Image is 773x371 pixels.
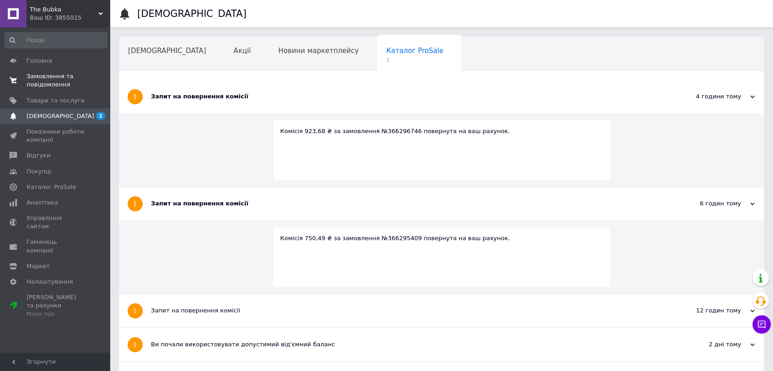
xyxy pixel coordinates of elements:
span: Товари та послуги [27,97,85,105]
div: Запит на повернення комісії [151,306,663,315]
span: [DEMOGRAPHIC_DATA] [128,47,206,55]
div: Комісія 923,68 ₴ за замовлення №366296746 повернута на ваш рахунок. [280,127,603,135]
span: Покупці [27,167,51,176]
span: 2 [96,112,105,120]
div: 2 дні тому [663,340,755,349]
div: Запит на повернення комісії [151,199,663,208]
span: Гаманець компанії [27,238,85,254]
div: Комісія 750,49 ₴ за замовлення №366295409 повернута на ваш рахунок. [280,234,603,242]
span: Аналітика [27,199,58,207]
div: Ви почали використовувати допустимий від'ємний баланс [151,340,663,349]
span: 2 [386,57,443,64]
div: 6 годин тому [663,199,755,208]
div: Ваш ID: 3855015 [30,14,110,22]
div: Prom топ [27,310,85,318]
input: Пошук [5,32,107,48]
span: Каталог ProSale [386,47,443,55]
div: Запит на повернення комісії [151,92,663,101]
span: Головна [27,57,52,65]
span: The Bubka [30,5,98,14]
div: 12 годин тому [663,306,755,315]
span: Управління сайтом [27,214,85,231]
span: Акції [234,47,251,55]
span: [PERSON_NAME] та рахунки [27,293,85,318]
span: Каталог ProSale [27,183,76,191]
span: Налаштування [27,278,73,286]
span: [DEMOGRAPHIC_DATA] [27,112,94,120]
span: Відгуки [27,151,50,160]
span: Замовлення та повідомлення [27,72,85,89]
h1: [DEMOGRAPHIC_DATA] [137,8,247,19]
span: Показники роботи компанії [27,128,85,144]
span: Новини маркетплейсу [278,47,359,55]
div: 4 години тому [663,92,755,101]
button: Чат з покупцем [752,315,771,333]
span: Маркет [27,262,50,270]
